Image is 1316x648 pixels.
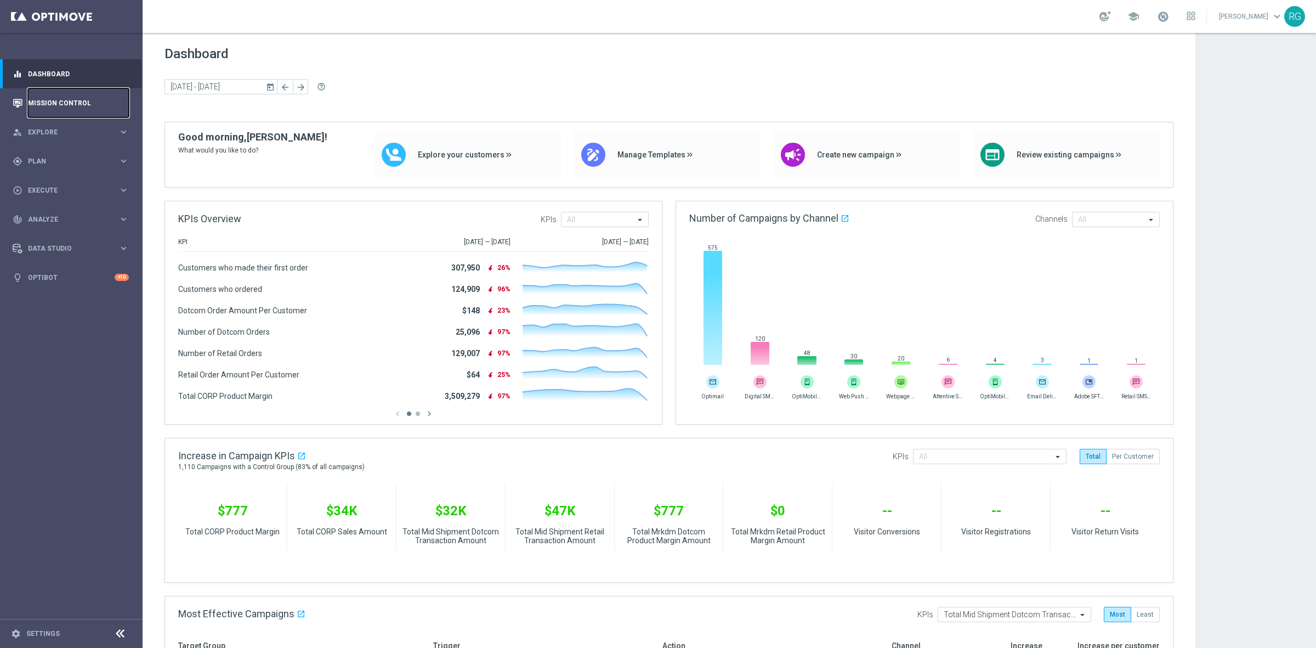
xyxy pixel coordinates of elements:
span: Analyze [28,216,118,223]
button: Mission Control [12,99,129,108]
i: lightbulb [13,273,22,283]
div: Dashboard [13,59,129,88]
a: Settings [26,630,60,637]
span: Data Studio [28,245,118,252]
span: Plan [28,158,118,165]
button: play_circle_outline Execute keyboard_arrow_right [12,186,129,195]
button: Data Studio keyboard_arrow_right [12,244,129,253]
div: Mission Control [13,88,129,117]
i: keyboard_arrow_right [118,156,129,166]
i: settings [11,629,21,639]
a: Optibot [28,263,115,292]
span: school [1127,10,1139,22]
button: person_search Explore keyboard_arrow_right [12,128,129,137]
div: RG [1284,6,1305,27]
a: Dashboard [28,59,129,88]
div: Execute [13,185,118,195]
i: keyboard_arrow_right [118,127,129,137]
i: equalizer [13,69,22,79]
i: play_circle_outline [13,185,22,195]
a: Mission Control [28,88,129,117]
div: Explore [13,127,118,137]
i: track_changes [13,215,22,224]
i: person_search [13,127,22,137]
div: Optibot [13,263,129,292]
i: keyboard_arrow_right [118,214,129,224]
button: equalizer Dashboard [12,70,129,78]
i: keyboard_arrow_right [118,243,129,253]
button: lightbulb Optibot +10 [12,273,129,282]
i: keyboard_arrow_right [118,185,129,195]
a: [PERSON_NAME]keyboard_arrow_down [1218,8,1284,25]
span: keyboard_arrow_down [1271,10,1283,22]
span: Execute [28,187,118,194]
div: Plan [13,156,118,166]
div: Data Studio [13,244,118,253]
div: +10 [115,274,129,281]
button: gps_fixed Plan keyboard_arrow_right [12,157,129,166]
div: Analyze [13,215,118,224]
span: Explore [28,129,118,136]
i: gps_fixed [13,156,22,166]
button: track_changes Analyze keyboard_arrow_right [12,215,129,224]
